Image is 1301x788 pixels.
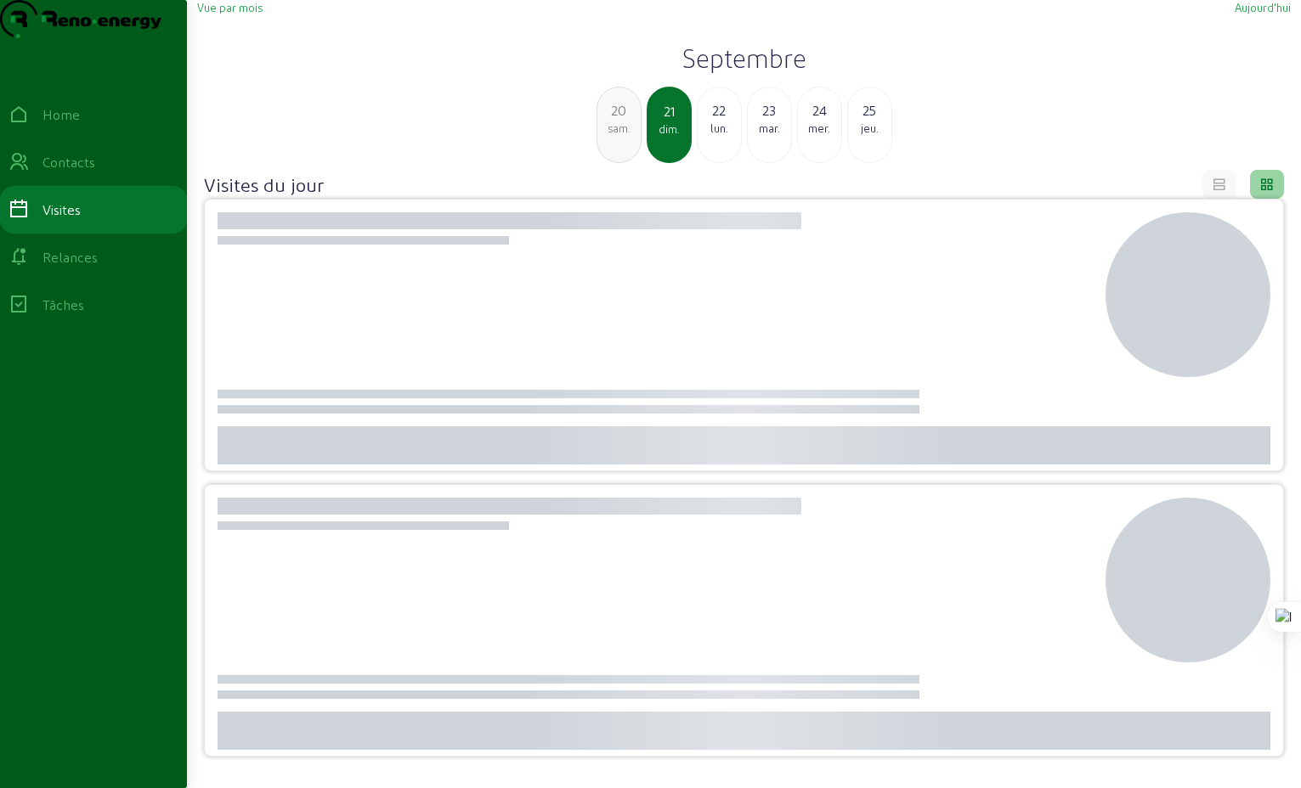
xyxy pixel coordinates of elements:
div: mar. [748,121,791,136]
div: lun. [698,121,741,136]
h2: Septembre [197,42,1291,73]
div: Home [42,104,80,125]
div: 21 [648,101,690,121]
div: dim. [648,121,690,137]
div: Relances [42,247,98,267]
span: Vue par mois [197,1,263,14]
div: 25 [848,100,891,121]
div: 20 [597,100,641,121]
div: sam. [597,121,641,136]
div: 22 [698,100,741,121]
div: mer. [798,121,841,136]
div: jeu. [848,121,891,136]
h4: Visites du jour [204,172,324,196]
span: Aujourd'hui [1235,1,1291,14]
div: 23 [748,100,791,121]
div: Contacts [42,152,95,172]
div: Visites [42,200,81,220]
div: Tâches [42,295,84,315]
div: 24 [798,100,841,121]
